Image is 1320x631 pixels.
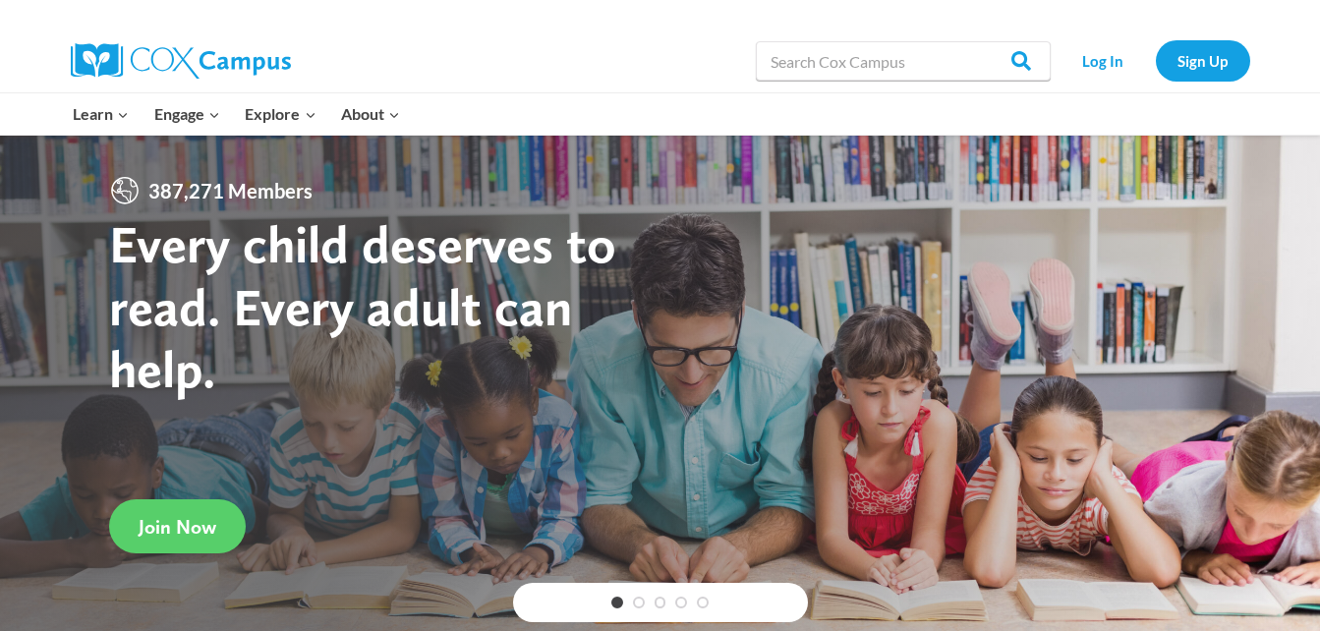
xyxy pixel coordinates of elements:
a: Sign Up [1156,40,1250,81]
a: 5 [697,597,709,608]
nav: Primary Navigation [61,93,413,135]
span: Engage [154,101,220,127]
span: Join Now [139,515,216,539]
span: 387,271 Members [141,175,320,206]
nav: Secondary Navigation [1061,40,1250,81]
a: 1 [611,597,623,608]
a: 3 [655,597,666,608]
a: Log In [1061,40,1146,81]
a: 4 [675,597,687,608]
span: Learn [73,101,129,127]
strong: Every child deserves to read. Every adult can help. [109,212,616,400]
a: Join Now [109,499,246,553]
img: Cox Campus [71,43,291,79]
a: 2 [633,597,645,608]
span: Explore [245,101,316,127]
span: About [341,101,400,127]
input: Search Cox Campus [756,41,1051,81]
